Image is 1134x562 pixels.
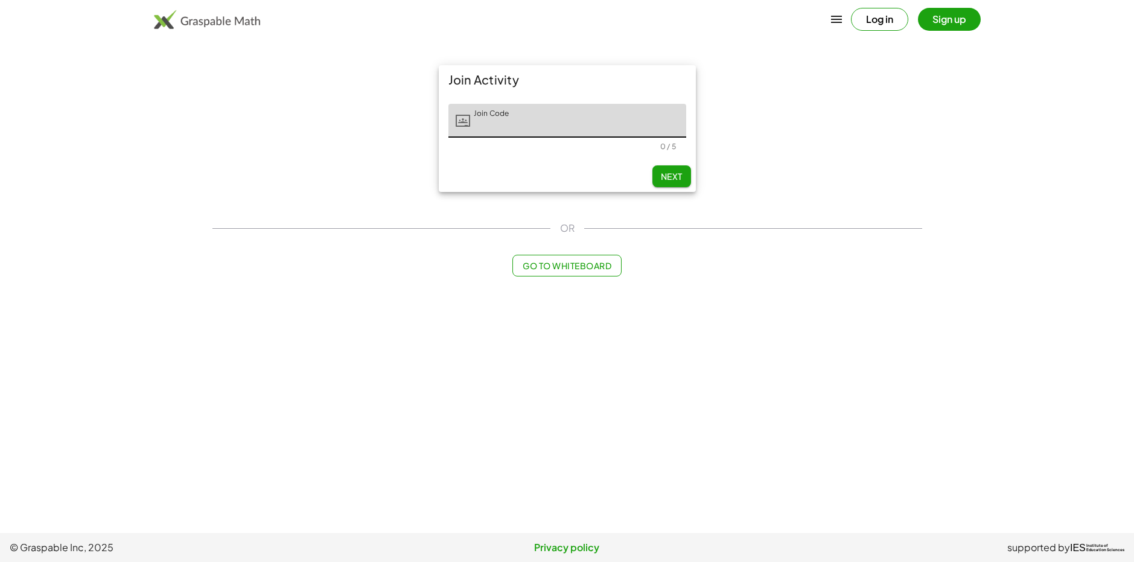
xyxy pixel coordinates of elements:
span: supported by [1007,540,1070,555]
a: IESInstitute ofEducation Sciences [1070,540,1124,555]
button: Log in [851,8,908,31]
span: Institute of Education Sciences [1086,544,1124,552]
button: Sign up [918,8,981,31]
span: IES [1070,542,1086,554]
div: 0 / 5 [660,142,677,151]
span: © Graspable Inc, 2025 [10,540,381,555]
span: Go to Whiteboard [523,260,611,271]
div: Join Activity [439,65,696,94]
button: Next [652,165,691,187]
span: OR [560,221,575,235]
button: Go to Whiteboard [512,255,622,276]
span: Next [660,171,682,182]
a: Privacy policy [381,540,753,555]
